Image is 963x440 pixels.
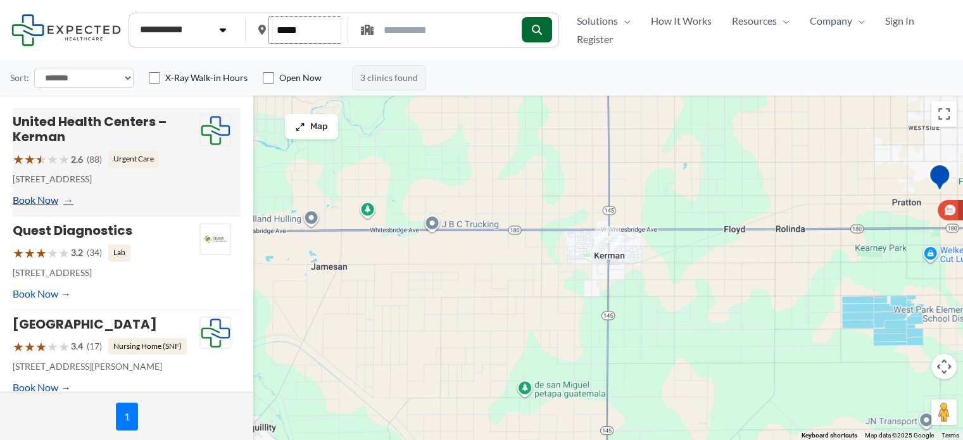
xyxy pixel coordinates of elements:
a: Book Now [13,284,71,303]
span: How It Works [651,11,712,30]
span: ★ [47,335,58,358]
span: ★ [35,335,47,358]
a: Quest Diagnostics [13,222,132,239]
img: iconwhite48.png [945,204,955,215]
span: Register [577,30,613,49]
span: 3 clinics found [352,65,426,91]
span: 3.4 [71,338,83,355]
img: Maximize [295,122,305,132]
img: Expected Healthcare Logo [200,115,230,146]
img: Expected Healthcare Logo - side, dark font, small [11,14,121,46]
a: CompanyMenu Toggle [800,11,875,30]
a: Book Now [13,191,71,210]
p: [STREET_ADDRESS][PERSON_NAME] [13,358,199,375]
a: How It Works [641,11,722,30]
span: Nursing Home (SNF) [108,338,187,355]
span: ★ [24,241,35,265]
span: (17) [87,338,102,355]
span: ★ [58,335,70,358]
a: Sign In [875,11,924,30]
a: Terms (opens in new tab) [941,432,959,439]
div: 2 [589,222,626,258]
span: ★ [47,148,58,171]
label: Sort: [10,70,29,86]
button: Map camera controls [931,354,957,379]
span: Resources [732,11,777,30]
label: Open Now [279,72,322,84]
p: [STREET_ADDRESS] [13,265,199,281]
div: Countryside Care Center [923,158,956,201]
span: Lab [108,244,130,261]
span: Menu Toggle [618,11,631,30]
span: (88) [87,151,102,168]
span: 3.2 [71,244,83,261]
img: Quest Diagnostics [200,223,230,255]
span: Menu Toggle [777,11,790,30]
span: (34) [87,244,102,261]
span: 2.6 [71,151,83,168]
span: ★ [58,148,70,171]
a: United Health Centers – Kerman [13,113,167,146]
a: [GEOGRAPHIC_DATA] [13,315,157,333]
span: ★ [58,241,70,265]
span: Company [810,11,852,30]
button: Drag Pegman onto the map to open Street View [931,399,957,425]
p: [STREET_ADDRESS] [13,171,199,187]
button: Keyboard shortcuts [802,431,857,440]
span: Map data ©2025 Google [865,432,934,439]
span: ★ [35,148,47,171]
span: ★ [13,148,24,171]
span: Solutions [577,11,618,30]
button: Map [285,114,338,139]
span: ★ [47,241,58,265]
a: SolutionsMenu Toggle [567,11,641,30]
span: ★ [24,335,35,358]
span: ★ [13,335,24,358]
img: Expected Healthcare Logo [200,317,230,349]
span: ★ [24,148,35,171]
span: Urgent Care [108,151,159,167]
label: X-Ray Walk-in Hours [165,72,248,84]
span: Sign In [885,11,914,30]
a: Register [567,30,623,49]
a: ResourcesMenu Toggle [722,11,800,30]
span: Menu Toggle [852,11,865,30]
span: ★ [35,241,47,265]
span: 1 [116,403,138,431]
button: Toggle fullscreen view [931,101,957,127]
span: ★ [13,241,24,265]
a: Book Now [13,378,71,397]
span: Map [310,122,328,132]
